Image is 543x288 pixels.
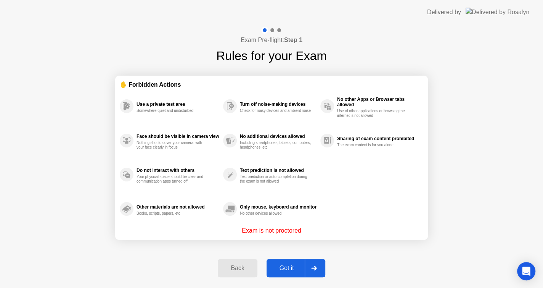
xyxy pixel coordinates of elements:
div: Somewhere quiet and undisturbed [137,108,209,113]
p: Exam is not proctored [242,226,301,235]
b: Step 1 [284,37,302,43]
div: Books, scripts, papers, etc [137,211,209,216]
div: Nothing should cover your camera, with your face clearly in focus [137,141,209,150]
button: Back [218,259,257,277]
div: Do not interact with others [137,168,219,173]
div: Use of other applications or browsing the internet is not allowed [337,109,409,118]
div: Only mouse, keyboard and monitor [240,204,316,210]
div: Open Intercom Messenger [517,262,535,280]
div: Back [220,265,255,272]
div: ✋ Forbidden Actions [120,80,423,89]
div: No other devices allowed [240,211,312,216]
h1: Rules for your Exam [216,47,327,65]
div: Text prediction or auto-completion during the exam is not allowed [240,175,312,184]
div: The exam content is for you alone [337,143,409,147]
div: Text prediction is not allowed [240,168,316,173]
div: No additional devices allowed [240,134,316,139]
div: Including smartphones, tablets, computers, headphones, etc. [240,141,312,150]
div: Sharing of exam content prohibited [337,136,419,141]
div: Delivered by [427,8,461,17]
div: Got it [269,265,305,272]
h4: Exam Pre-flight: [241,36,302,45]
div: Check for noisy devices and ambient noise [240,108,312,113]
img: Delivered by Rosalyn [466,8,529,16]
div: Face should be visible in camera view [137,134,219,139]
div: Use a private test area [137,102,219,107]
div: No other Apps or Browser tabs allowed [337,97,419,107]
div: Your physical space should be clear and communication apps turned off [137,175,209,184]
div: Turn off noise-making devices [240,102,316,107]
div: Other materials are not allowed [137,204,219,210]
button: Got it [267,259,325,277]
